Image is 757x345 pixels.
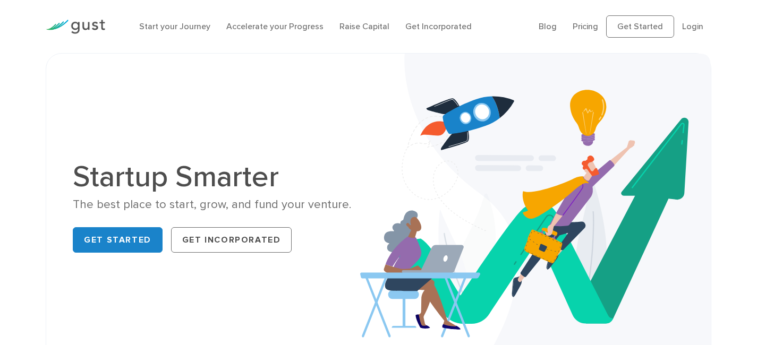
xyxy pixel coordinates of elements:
[606,15,674,38] a: Get Started
[171,227,292,253] a: Get Incorporated
[73,162,370,192] h1: Startup Smarter
[139,21,210,31] a: Start your Journey
[73,197,370,212] div: The best place to start, grow, and fund your venture.
[226,21,324,31] a: Accelerate your Progress
[46,20,105,34] img: Gust Logo
[339,21,389,31] a: Raise Capital
[573,21,598,31] a: Pricing
[539,21,557,31] a: Blog
[682,21,703,31] a: Login
[405,21,472,31] a: Get Incorporated
[73,227,163,253] a: Get Started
